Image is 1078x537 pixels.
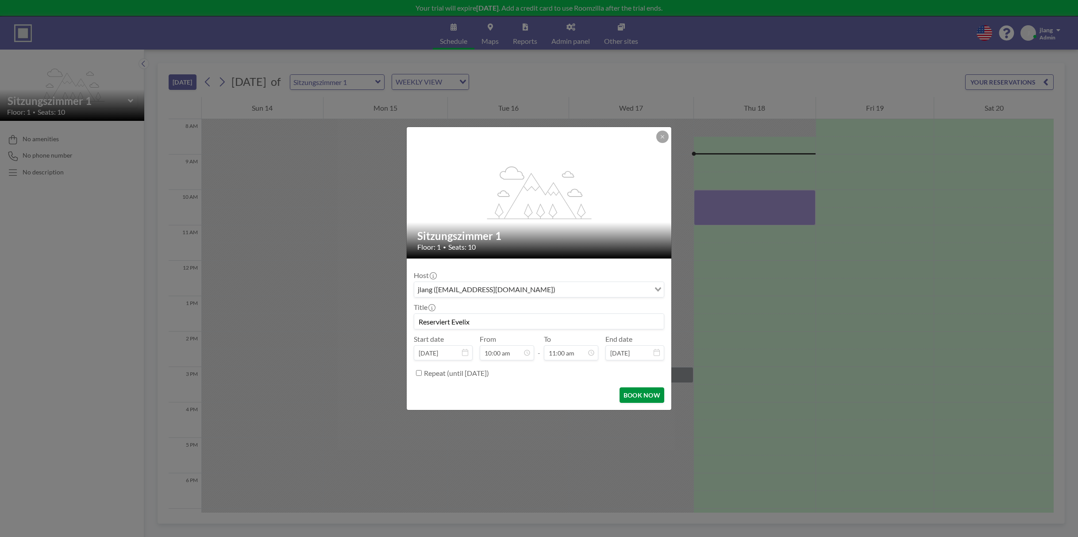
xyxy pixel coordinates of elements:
[414,303,435,312] label: Title
[443,244,446,251] span: •
[416,284,557,295] span: jlang ([EMAIL_ADDRESS][DOMAIN_NAME])
[414,335,444,344] label: Start date
[448,243,476,251] span: Seats: 10
[414,271,436,280] label: Host
[414,282,664,297] div: Search for option
[620,387,664,403] button: BOOK NOW
[558,284,649,295] input: Search for option
[544,335,551,344] label: To
[417,229,662,243] h2: Sitzungszimmer 1
[487,166,592,219] g: flex-grow: 1.2;
[538,338,540,357] span: -
[480,335,496,344] label: From
[417,243,441,251] span: Floor: 1
[424,369,489,378] label: Repeat (until [DATE])
[414,314,664,329] input: jlang's reservation
[605,335,632,344] label: End date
